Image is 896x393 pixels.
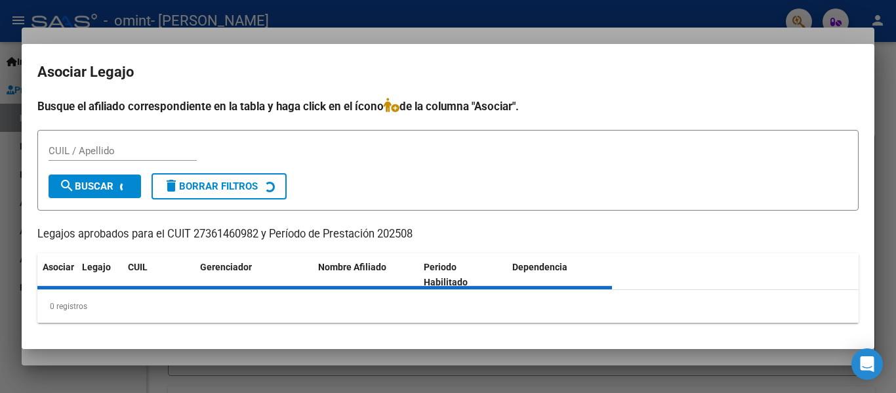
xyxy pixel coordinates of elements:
span: Borrar Filtros [163,180,258,192]
div: Open Intercom Messenger [851,348,883,380]
span: CUIL [128,262,148,272]
span: Asociar [43,262,74,272]
span: Legajo [82,262,111,272]
datatable-header-cell: Asociar [37,253,77,297]
mat-icon: search [59,178,75,194]
span: Nombre Afiliado [318,262,386,272]
span: Buscar [59,180,113,192]
datatable-header-cell: Periodo Habilitado [418,253,507,297]
datatable-header-cell: CUIL [123,253,195,297]
h4: Busque el afiliado correspondiente en la tabla y haga click en el ícono de la columna "Asociar". [37,98,859,115]
mat-icon: delete [163,178,179,194]
datatable-header-cell: Legajo [77,253,123,297]
span: Periodo Habilitado [424,262,468,287]
button: Borrar Filtros [152,173,287,199]
div: 0 registros [37,290,859,323]
datatable-header-cell: Gerenciador [195,253,313,297]
span: Gerenciador [200,262,252,272]
datatable-header-cell: Nombre Afiliado [313,253,418,297]
h2: Asociar Legajo [37,60,859,85]
p: Legajos aprobados para el CUIT 27361460982 y Período de Prestación 202508 [37,226,859,243]
span: Dependencia [512,262,567,272]
datatable-header-cell: Dependencia [507,253,613,297]
button: Buscar [49,175,141,198]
